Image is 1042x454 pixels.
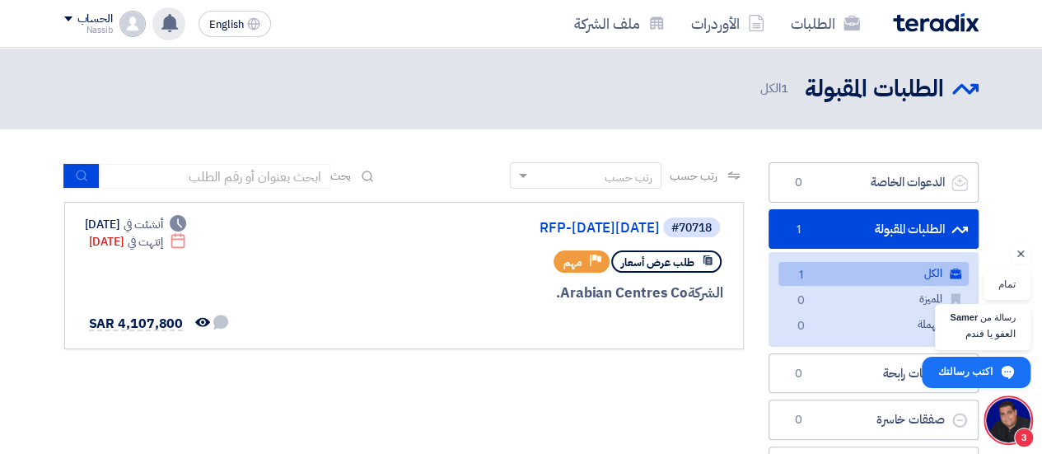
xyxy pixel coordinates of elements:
[688,283,723,303] span: الشركة
[769,353,979,394] a: صفقات رابحة0
[89,233,187,250] div: [DATE]
[605,169,652,186] div: رتب حسب
[792,267,811,284] span: 1
[678,4,778,43] a: الأوردرات
[209,19,244,30] span: English
[769,400,979,440] a: صفقات خاسرة0
[778,288,969,311] a: المميزة
[1014,428,1034,447] span: 3
[621,255,694,270] span: طلب عرض أسعار
[327,283,723,304] div: Arabian Centres Co.
[789,222,809,238] span: 1
[77,12,113,26] div: الحساب
[128,233,163,250] span: إنتهت في
[950,326,1016,342] span: العفو يا فندم
[330,221,660,236] a: RFP-[DATE][DATE]
[778,4,873,43] a: الطلبات
[769,162,979,203] a: الدعوات الخاصة0
[986,398,1030,442] a: فتح المحادثة
[124,216,163,233] span: أنشئت في
[792,293,811,310] span: 0
[938,358,993,386] span: اكتب رسالتك
[89,314,184,334] span: SAR 4,107,800
[769,209,979,250] a: الطلبات المقبولة1
[998,277,1016,293] span: تمام
[760,79,792,98] span: الكل
[792,318,811,335] span: 0
[670,167,717,185] span: رتب حسب
[563,255,582,270] span: مهم
[789,366,809,382] span: 0
[561,4,678,43] a: ملف الشركة
[778,313,969,337] a: المهملة
[893,13,979,32] img: Teradix logo
[789,412,809,428] span: 0
[671,222,712,234] div: #70718
[85,216,187,233] div: [DATE]
[805,73,944,105] h2: الطلبات المقبولة
[781,79,788,97] span: 1
[199,11,271,37] button: English
[789,175,809,191] span: 0
[119,11,146,37] img: profile_test.png
[100,164,330,189] input: ابحث بعنوان أو رقم الطلب
[64,26,113,35] div: Nassib
[980,313,1016,322] span: رسالة من
[330,167,352,185] span: بحث
[950,313,978,322] span: Samer
[778,262,969,286] a: الكل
